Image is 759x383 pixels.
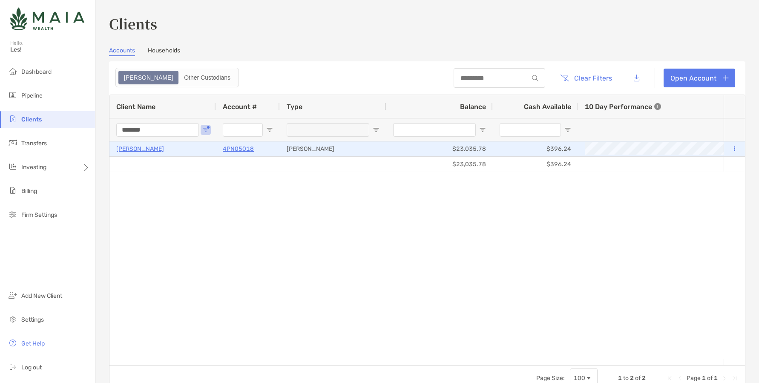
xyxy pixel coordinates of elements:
[8,114,18,124] img: clients icon
[554,69,618,87] button: Clear Filters
[386,157,493,172] div: $23,035.78
[493,157,578,172] div: $396.24
[21,140,47,147] span: Transfers
[731,375,738,382] div: Last Page
[266,127,273,133] button: Open Filter Menu
[8,314,18,324] img: settings icon
[148,47,180,56] a: Households
[8,138,18,148] img: transfers icon
[721,375,728,382] div: Next Page
[585,95,661,118] div: 10 Day Performance
[666,375,673,382] div: First Page
[116,144,164,154] a: [PERSON_NAME]
[524,103,571,111] span: Cash Available
[664,69,735,87] a: Open Account
[687,374,701,382] span: Page
[21,292,62,299] span: Add New Client
[21,68,52,75] span: Dashboard
[21,187,37,195] span: Billing
[223,144,254,154] a: 4PN05018
[10,46,90,53] span: Les!
[8,185,18,196] img: billing icon
[373,127,379,133] button: Open Filter Menu
[109,14,745,33] h3: Clients
[8,90,18,100] img: pipeline icon
[116,103,155,111] span: Client Name
[635,374,641,382] span: of
[623,374,629,382] span: to
[119,72,178,84] div: Zoe
[8,362,18,372] img: logout icon
[116,123,199,137] input: Client Name Filter Input
[630,374,634,382] span: 2
[707,374,713,382] span: of
[223,123,263,137] input: Account # Filter Input
[21,316,44,323] span: Settings
[493,141,578,156] div: $396.24
[8,209,18,219] img: firm-settings icon
[386,141,493,156] div: $23,035.78
[8,338,18,348] img: get-help icon
[618,374,622,382] span: 1
[564,127,571,133] button: Open Filter Menu
[500,123,561,137] input: Cash Available Filter Input
[179,72,235,84] div: Other Custodians
[532,75,538,81] img: input icon
[21,92,43,99] span: Pipeline
[460,103,486,111] span: Balance
[280,141,386,156] div: [PERSON_NAME]
[21,211,57,219] span: Firm Settings
[21,164,46,171] span: Investing
[21,340,45,347] span: Get Help
[536,374,565,382] div: Page Size:
[202,127,209,133] button: Open Filter Menu
[479,127,486,133] button: Open Filter Menu
[10,3,84,34] img: Zoe Logo
[8,66,18,76] img: dashboard icon
[115,68,239,87] div: segmented control
[574,374,585,382] div: 100
[21,116,42,123] span: Clients
[676,375,683,382] div: Previous Page
[8,161,18,172] img: investing icon
[702,374,706,382] span: 1
[287,103,302,111] span: Type
[642,374,646,382] span: 2
[714,374,718,382] span: 1
[393,123,476,137] input: Balance Filter Input
[21,364,42,371] span: Log out
[8,290,18,300] img: add_new_client icon
[223,103,257,111] span: Account #
[109,47,135,56] a: Accounts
